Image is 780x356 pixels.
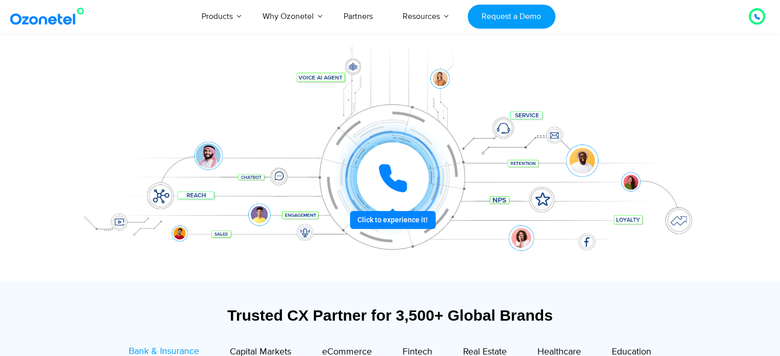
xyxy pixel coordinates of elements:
[75,306,706,324] div: Trusted CX Partner for 3,500+ Global Brands
[468,5,555,29] a: Request a Demo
